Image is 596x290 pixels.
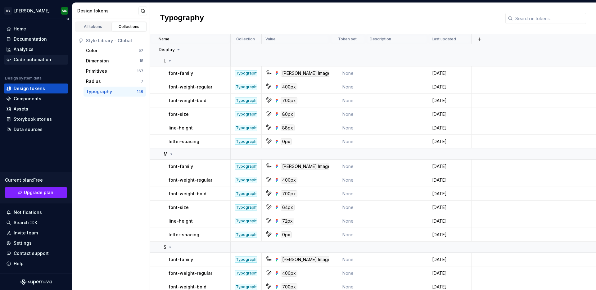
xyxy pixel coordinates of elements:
[169,270,212,276] p: font-weight-regular
[330,80,366,94] td: None
[4,207,68,217] button: Notifications
[14,250,49,256] div: Contact support
[169,177,212,183] p: font-weight-regular
[14,46,34,52] div: Analytics
[330,135,366,148] td: None
[14,96,41,102] div: Components
[4,125,68,134] a: Data sources
[138,48,143,53] div: 57
[159,47,175,53] p: Display
[330,107,366,121] td: None
[84,87,146,97] button: Typography146
[330,121,366,135] td: None
[428,284,471,290] div: [DATE]
[330,160,366,173] td: None
[86,88,112,95] div: Typography
[14,240,32,246] div: Settings
[235,97,257,104] div: Typography
[330,228,366,242] td: None
[4,84,68,93] a: Design tokens
[63,15,72,23] button: Collapse sidebar
[14,116,52,122] div: Storybook stories
[428,111,471,117] div: [DATE]
[330,253,366,266] td: None
[281,70,332,77] div: [PERSON_NAME] Image
[164,151,168,157] p: M
[235,111,257,117] div: Typography
[428,204,471,211] div: [DATE]
[4,55,68,65] a: Code automation
[86,78,101,84] div: Radius
[432,37,456,42] p: Last updated
[281,256,332,263] div: [PERSON_NAME] Image
[169,191,206,197] p: font-weight-bold
[281,163,332,170] div: [PERSON_NAME] Image
[235,218,257,224] div: Typography
[169,232,199,238] p: letter-spacing
[428,218,471,224] div: [DATE]
[338,37,357,42] p: Token set
[84,46,146,56] a: Color57
[428,163,471,170] div: [DATE]
[235,177,257,183] div: Typography
[84,76,146,86] button: Radius7
[330,214,366,228] td: None
[235,125,257,131] div: Typography
[14,57,51,63] div: Code automation
[14,220,37,226] div: Search ⌘K
[235,163,257,170] div: Typography
[281,97,297,104] div: 700px
[20,279,52,285] svg: Supernova Logo
[330,94,366,107] td: None
[235,138,257,145] div: Typography
[4,34,68,44] a: Documentation
[428,232,471,238] div: [DATE]
[24,189,53,196] span: Upgrade plan
[428,97,471,104] div: [DATE]
[428,191,471,197] div: [DATE]
[86,48,97,54] div: Color
[235,84,257,90] div: Typography
[169,218,193,224] p: line-height
[159,37,169,42] p: Name
[428,270,471,276] div: [DATE]
[14,209,42,215] div: Notifications
[428,70,471,76] div: [DATE]
[1,4,71,17] button: NV[PERSON_NAME]MG
[14,106,28,112] div: Assets
[4,104,68,114] a: Assets
[4,259,68,269] button: Help
[428,84,471,90] div: [DATE]
[14,230,38,236] div: Invite team
[235,284,257,290] div: Typography
[235,70,257,76] div: Typography
[370,37,391,42] p: Description
[5,177,67,183] div: Current plan : Free
[139,58,143,63] div: 18
[235,204,257,211] div: Typography
[281,204,295,211] div: 64px
[4,248,68,258] button: Contact support
[160,13,204,24] h2: Typography
[4,94,68,104] a: Components
[169,84,212,90] p: font-weight-regular
[164,58,166,64] p: L
[281,190,297,197] div: 700px
[4,7,12,15] div: NV
[14,126,43,133] div: Data sources
[235,232,257,238] div: Typography
[235,191,257,197] div: Typography
[86,68,107,74] div: Primitives
[5,76,42,81] div: Design system data
[330,66,366,80] td: None
[137,69,143,74] div: 167
[169,97,206,104] p: font-weight-bold
[281,270,297,277] div: 400px
[281,125,295,131] div: 88px
[14,261,24,267] div: Help
[4,114,68,124] a: Storybook stories
[428,256,471,263] div: [DATE]
[14,26,26,32] div: Home
[86,58,109,64] div: Dimension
